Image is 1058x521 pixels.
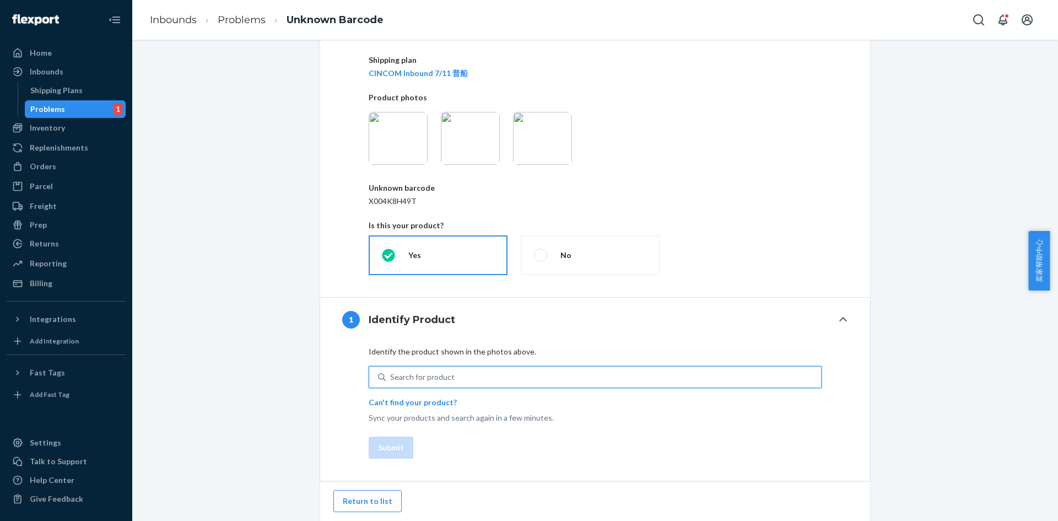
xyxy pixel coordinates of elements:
a: Add Fast Tag [7,386,126,404]
a: Problems1 [25,100,126,118]
button: Open account menu [1016,9,1038,31]
a: Billing [7,275,126,292]
p: Shipping plan [369,55,822,66]
div: Fast Tags [30,367,65,378]
div: Yes [408,250,421,261]
div: Home [30,47,52,58]
button: 卖家帮助中心 [1028,231,1050,291]
a: Inbounds [7,63,126,80]
button: 1Identify Product [320,298,870,342]
div: Search for product [390,372,455,383]
button: Fast Tags [7,364,126,382]
button: Give Feedback [7,490,126,508]
a: Talk to Support [7,453,126,470]
a: Prep [7,216,126,234]
a: Problems [218,14,266,26]
div: Help Center [30,475,74,486]
a: Inbounds [150,14,197,26]
p: Product photos [369,92,822,103]
button: Integrations [7,310,126,328]
div: Billing [30,278,52,289]
h4: Identify Product [369,313,455,327]
div: Add Integration [30,336,79,346]
img: Flexport logo [12,14,59,25]
ol: breadcrumbs [141,4,392,36]
div: Talk to Support [30,456,87,467]
button: Open notifications [992,9,1014,31]
a: Unknown Barcode [287,14,384,26]
a: Home [7,44,126,62]
div: Inbounds [30,66,63,77]
button: Can't find your product? [369,397,457,408]
div: Settings [30,437,61,448]
a: Shipping Plans [25,82,126,99]
div: Replenishments [30,142,88,153]
p: Sync your products and search again in a few minutes. [369,412,822,423]
button: Submit [369,437,413,459]
div: Orders [30,161,56,172]
img: 22eb57bb-1386-4e07-815f-49d7429e8d00.jpg [369,112,428,165]
div: 1 [114,104,122,115]
button: Open Search Box [968,9,990,31]
a: Returns [7,235,126,253]
a: Help Center [7,471,126,489]
a: Settings [7,434,126,452]
div: Parcel [30,181,53,192]
img: b2ea9e2d-edf7-4049-a81f-13de608f6b9b.jpg [513,112,572,165]
a: CINCOM Inbound 7/11 普船 [369,68,822,79]
div: Prep [30,219,47,230]
div: Give Feedback [30,493,83,504]
div: Integrations [30,314,76,325]
button: Close Navigation [104,9,126,31]
img: 8e015393-9469-4754-b3e5-0e777dfa38e5.jpg [441,112,500,165]
div: Problems [30,104,65,115]
div: Reporting [30,258,67,269]
a: Replenishments [7,139,126,157]
div: Returns [30,238,59,249]
a: Inventory [7,119,126,137]
button: Return to list [333,490,402,512]
a: Parcel [7,178,126,195]
div: Inventory [30,122,65,133]
a: Freight [7,197,126,215]
a: Add Integration [7,332,126,350]
div: No [560,250,571,261]
div: Shipping Plans [30,85,83,96]
div: Freight [30,201,57,212]
p: Unknown barcode [369,182,822,194]
div: Add Fast Tag [30,390,69,399]
a: Orders [7,158,126,175]
p: X004K8H49T [369,196,822,207]
div: 1 [342,311,360,329]
a: Reporting [7,255,126,272]
p: Identify the product shown in the photos above. [369,346,822,357]
p: Is this your product? [369,220,822,231]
